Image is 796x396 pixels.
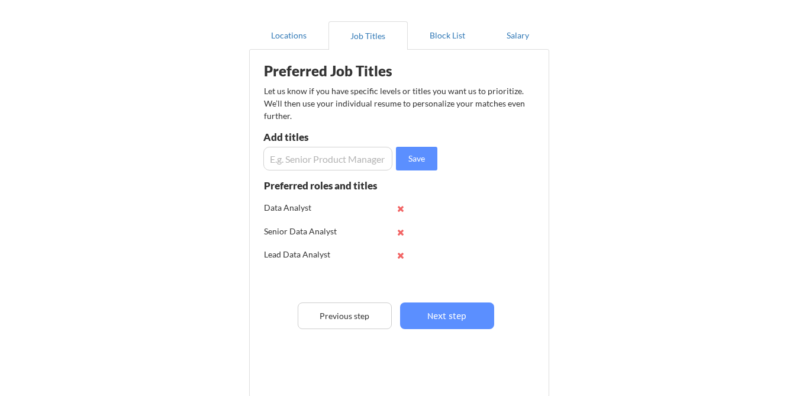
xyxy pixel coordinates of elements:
[487,21,549,50] button: Salary
[400,302,494,329] button: Next step
[264,202,341,214] div: Data Analyst
[264,249,341,260] div: Lead Data Analyst
[264,226,341,237] div: Senior Data Analyst
[249,21,328,50] button: Locations
[408,21,487,50] button: Block List
[396,147,437,170] button: Save
[264,64,413,78] div: Preferred Job Titles
[263,147,392,170] input: E.g. Senior Product Manager
[264,181,392,191] div: Preferred roles and titles
[328,21,408,50] button: Job Titles
[264,85,526,122] div: Let us know if you have specific levels or titles you want us to prioritize. We’ll then use your ...
[263,132,389,142] div: Add titles
[298,302,392,329] button: Previous step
